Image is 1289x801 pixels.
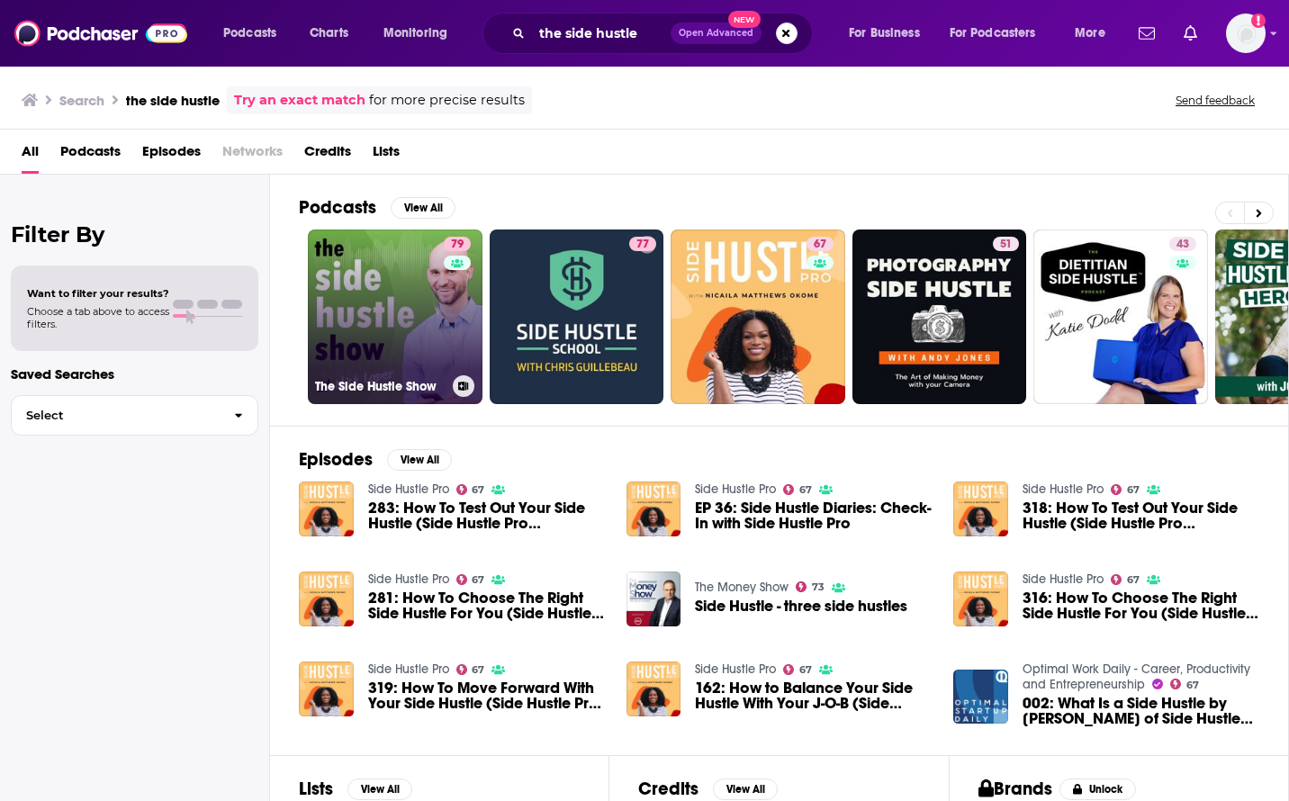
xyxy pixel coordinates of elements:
[636,236,649,254] span: 77
[796,581,825,592] a: 73
[671,22,762,44] button: Open AdvancedNew
[1062,19,1128,48] button: open menu
[22,137,39,174] a: All
[1226,13,1266,53] img: User Profile
[59,92,104,109] h3: Search
[451,236,464,254] span: 79
[807,237,834,251] a: 67
[472,576,484,584] span: 67
[299,661,354,716] a: 319: How To Move Forward With Your Side Hustle (Side Hustle Pro Bootcamp Pt 4) REWIND
[953,571,1008,626] img: 316: How To Choose The Right Side Hustle For You (Side Hustle Pro Bootcamp Part 1) REWIND
[310,21,348,46] span: Charts
[1226,13,1266,53] span: Logged in as jackiemayer
[695,680,932,711] a: 162: How to Balance Your Side Hustle With Your J-O-B (Side Hustle Series Pt 3)
[456,484,485,495] a: 67
[368,661,449,677] a: Side Hustle Pro
[1023,481,1104,497] a: Side Hustle Pro
[126,92,220,109] h3: the side hustle
[638,778,699,800] h2: Credits
[812,583,825,591] span: 73
[993,237,1019,251] a: 51
[14,16,187,50] img: Podchaser - Follow, Share and Rate Podcasts
[1059,778,1136,800] button: Unlock
[298,19,359,48] a: Charts
[978,778,1053,800] h2: Brands
[222,137,283,174] span: Networks
[852,229,1027,404] a: 51
[1023,590,1259,621] span: 316: How To Choose The Right Side Hustle For You (Side Hustle Pro Bootcamp Part 1) REWIND
[1251,13,1266,28] svg: Add a profile image
[1226,13,1266,53] button: Show profile menu
[626,481,681,536] img: EP 36: Side Hustle Diaries: Check-In with Side Hustle Pro
[1169,237,1196,251] a: 43
[629,237,656,251] a: 77
[953,670,1008,724] img: 002: What Is a Side Hustle by Nick Loper of Side Hustle Nation and the Side Hustle Show
[472,486,484,494] span: 67
[626,661,681,716] img: 162: How to Balance Your Side Hustle With Your J-O-B (Side Hustle Series Pt 3)
[695,598,907,614] a: Side Hustle - three side hustles
[695,580,789,595] a: The Money Show
[11,221,258,247] h2: Filter By
[626,571,681,626] a: Side Hustle - three side hustles
[315,379,446,394] h3: The Side Hustle Show
[347,778,412,800] button: View All
[371,19,471,48] button: open menu
[799,486,812,494] span: 67
[299,481,354,536] img: 283: How To Test Out Your Side Hustle (Side Hustle Pro Bootcamp Pt 3)
[12,409,220,421] span: Select
[234,90,365,111] a: Try an exact match
[500,13,830,54] div: Search podcasts, credits, & more...
[11,365,258,382] p: Saved Searches
[11,395,258,436] button: Select
[799,666,812,674] span: 67
[299,571,354,626] a: 281: How To Choose The Right Side Hustle For You (Side Hustle Pro Bootcamp Pt 1)
[1075,21,1105,46] span: More
[444,237,471,251] a: 79
[369,90,525,111] span: for more precise results
[299,196,455,219] a: PodcastsView All
[391,197,455,219] button: View All
[953,481,1008,536] img: 318: How To Test Out Your Side Hustle (Side Hustle Pro Bootcamp Pt 3) REWIND
[1023,661,1250,692] a: Optimal Work Daily - Career, Productivity and Entrepreneurship
[368,680,605,711] a: 319: How To Move Forward With Your Side Hustle (Side Hustle Pro Bootcamp Pt 4) REWIND
[783,484,812,495] a: 67
[671,229,845,404] a: 67
[299,448,452,471] a: EpisodesView All
[1111,484,1140,495] a: 67
[1033,229,1208,404] a: 43
[836,19,942,48] button: open menu
[1023,571,1104,587] a: Side Hustle Pro
[211,19,300,48] button: open menu
[60,137,121,174] a: Podcasts
[373,137,400,174] a: Lists
[950,21,1036,46] span: For Podcasters
[1023,696,1259,726] a: 002: What Is a Side Hustle by Nick Loper of Side Hustle Nation and the Side Hustle Show
[1170,93,1260,108] button: Send feedback
[368,571,449,587] a: Side Hustle Pro
[1023,696,1259,726] span: 002: What Is a Side Hustle by [PERSON_NAME] of Side Hustle Nation and the Side Hustle Show
[1023,500,1259,531] span: 318: How To Test Out Your Side Hustle (Side Hustle Pro Bootcamp Pt 3) REWIND
[368,500,605,531] a: 283: How To Test Out Your Side Hustle (Side Hustle Pro Bootcamp Pt 3)
[299,778,333,800] h2: Lists
[1131,18,1162,49] a: Show notifications dropdown
[1127,486,1140,494] span: 67
[368,481,449,497] a: Side Hustle Pro
[532,19,671,48] input: Search podcasts, credits, & more...
[456,664,485,675] a: 67
[1176,18,1204,49] a: Show notifications dropdown
[304,137,351,174] a: Credits
[1170,679,1199,689] a: 67
[299,196,376,219] h2: Podcasts
[1186,681,1199,689] span: 67
[223,21,276,46] span: Podcasts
